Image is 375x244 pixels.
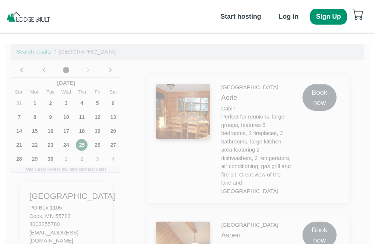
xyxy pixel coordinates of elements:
[273,9,304,25] button: Log in
[279,13,298,20] b: Log in
[5,11,51,22] img: pAKp5ICTv7cAAAAASUVORK5CYII=
[310,9,347,25] button: Sign Up
[220,13,261,20] b: Start hosting
[316,13,341,20] b: Sign Up
[353,9,364,20] svg: cart
[215,9,267,25] button: Start hosting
